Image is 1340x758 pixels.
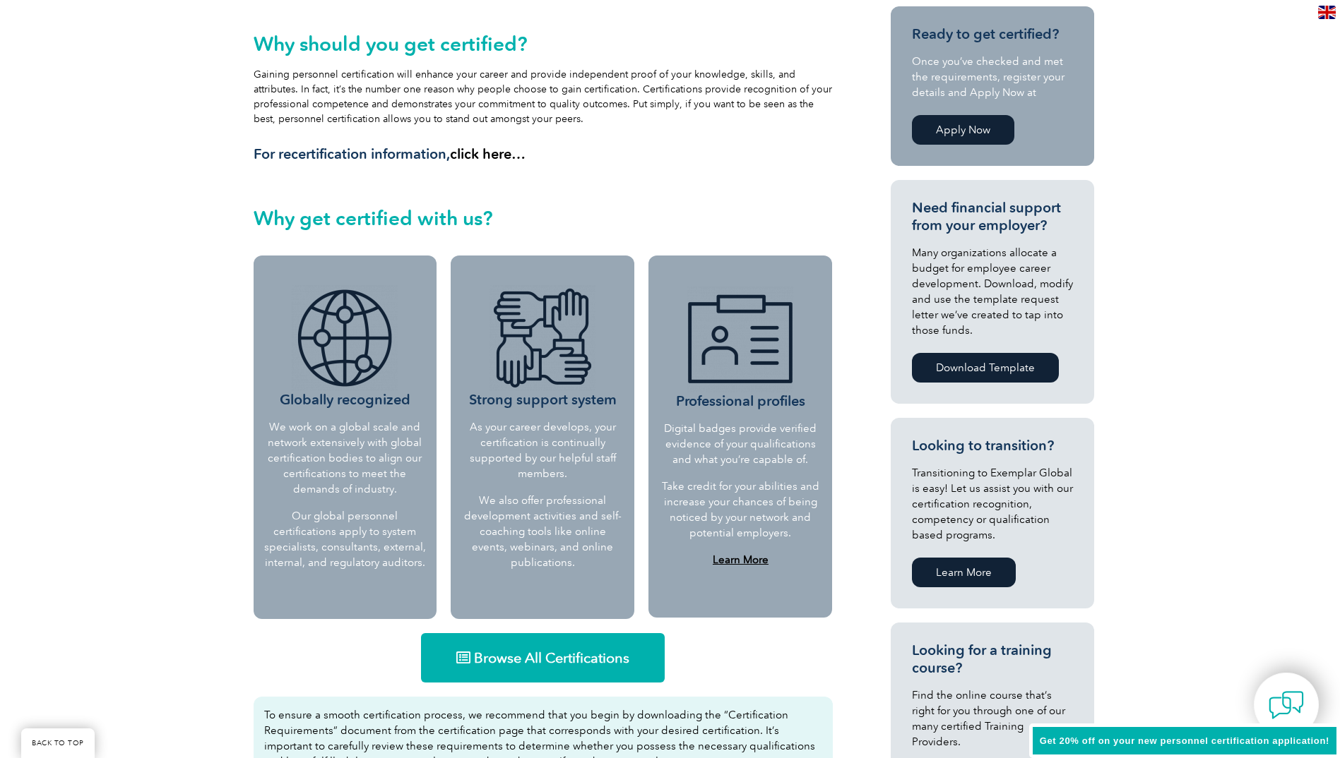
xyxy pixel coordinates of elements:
[912,115,1014,145] a: Apply Now
[421,633,665,682] a: Browse All Certifications
[461,285,624,409] h3: Strong support system
[461,419,624,481] p: As your career develops, your certification is continually supported by our helpful staff members.
[1318,6,1336,19] img: en
[254,32,833,55] h2: Why should you get certified?
[461,493,624,570] p: We also offer professional development activities and self-coaching tools like online events, web...
[474,651,629,665] span: Browse All Certifications
[660,287,820,410] h3: Professional profiles
[254,207,833,229] h2: Why get certified with us?
[912,437,1073,455] h3: Looking to transition?
[660,421,820,467] p: Digital badges provide verified evidence of your qualifications and what you’re capable of.
[912,558,1016,587] a: Learn More
[264,508,427,570] p: Our global personnel certifications apply to system specialists, consultants, external, internal,...
[660,479,820,541] p: Take credit for your abilities and increase your chances of being noticed by your network and pot...
[912,245,1073,338] p: Many organizations allocate a budget for employee career development. Download, modify and use th...
[264,285,427,409] h3: Globally recognized
[254,32,833,163] div: Gaining personnel certification will enhance your career and provide independent proof of your kn...
[713,553,769,566] a: Learn More
[912,642,1073,677] h3: Looking for a training course?
[912,199,1073,234] h3: Need financial support from your employer?
[912,687,1073,750] p: Find the online course that’s right for you through one of our many certified Training Providers.
[21,728,95,758] a: BACK TO TOP
[912,54,1073,100] p: Once you’ve checked and met the requirements, register your details and Apply Now at
[912,353,1059,383] a: Download Template
[264,419,427,497] p: We work on a global scale and network extensively with global certification bodies to align our c...
[254,145,833,163] h3: For recertification information,
[450,145,526,162] a: click here…
[912,465,1073,543] p: Transitioning to Exemplar Global is easy! Let us assist you with our certification recognition, c...
[912,25,1073,43] h3: Ready to get certified?
[1269,687,1304,723] img: contact-chat.png
[1040,735,1329,746] span: Get 20% off on your new personnel certification application!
